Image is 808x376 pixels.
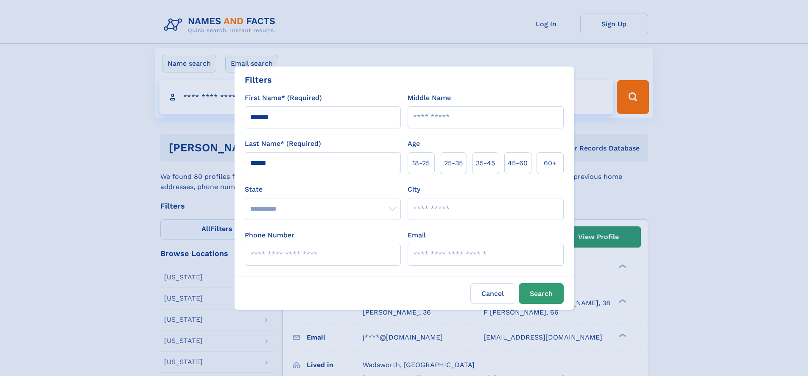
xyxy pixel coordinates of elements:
span: 18‑25 [412,158,430,168]
label: Last Name* (Required) [245,139,321,149]
label: Middle Name [408,93,451,103]
span: 45‑60 [508,158,528,168]
button: Search [519,283,564,304]
label: City [408,184,420,195]
label: Cancel [470,283,515,304]
label: State [245,184,401,195]
span: 60+ [544,158,556,168]
span: 35‑45 [476,158,495,168]
label: First Name* (Required) [245,93,322,103]
label: Age [408,139,420,149]
span: 25‑35 [444,158,463,168]
div: Filters [245,73,272,86]
label: Email [408,230,426,240]
label: Phone Number [245,230,294,240]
